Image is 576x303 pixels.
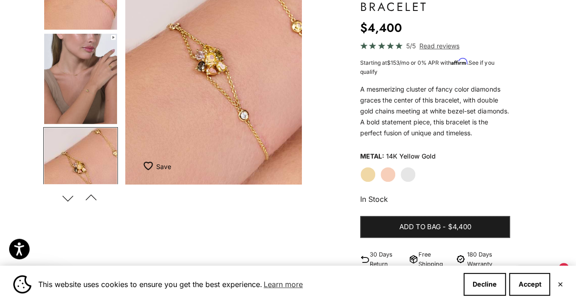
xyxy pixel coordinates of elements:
[406,41,416,51] span: 5/5
[360,193,510,205] p: In Stock
[370,250,405,269] p: 30 Days Return
[43,33,118,125] button: Go to item 5
[360,84,510,139] div: A mesmerizing cluster of fancy color diamonds graces the center of this bracelet, with double gol...
[509,273,550,296] button: Accept
[360,41,510,51] a: 5/5 Read reviews
[448,221,471,233] span: $4,400
[360,216,510,238] button: Add to bag-$4,400
[43,127,118,219] button: Go to item 6
[419,41,459,51] span: Read reviews
[360,149,384,163] legend: Metal:
[360,59,494,75] span: Starting at /mo or 0% APR with .
[387,59,399,66] span: $153
[399,221,440,233] span: Add to bag
[464,273,506,296] button: Decline
[467,250,510,269] p: 180 Days Warranty
[557,282,563,287] button: Close
[44,34,117,124] img: #YellowGold #RoseGold #WhiteGold
[143,157,171,175] button: Add to Wishlist
[451,58,467,65] span: Affirm
[386,149,436,163] variant-option-value: 14K Yellow Gold
[38,277,456,291] span: This website uses cookies to ensure you get the best experience.
[262,277,304,291] a: Learn more
[143,161,156,170] img: wishlist
[418,250,450,269] p: Free Shipping
[360,19,402,37] sale-price: $4,400
[44,128,117,218] img: #YellowGold #RoseGold #WhiteGold
[13,275,31,293] img: Cookie banner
